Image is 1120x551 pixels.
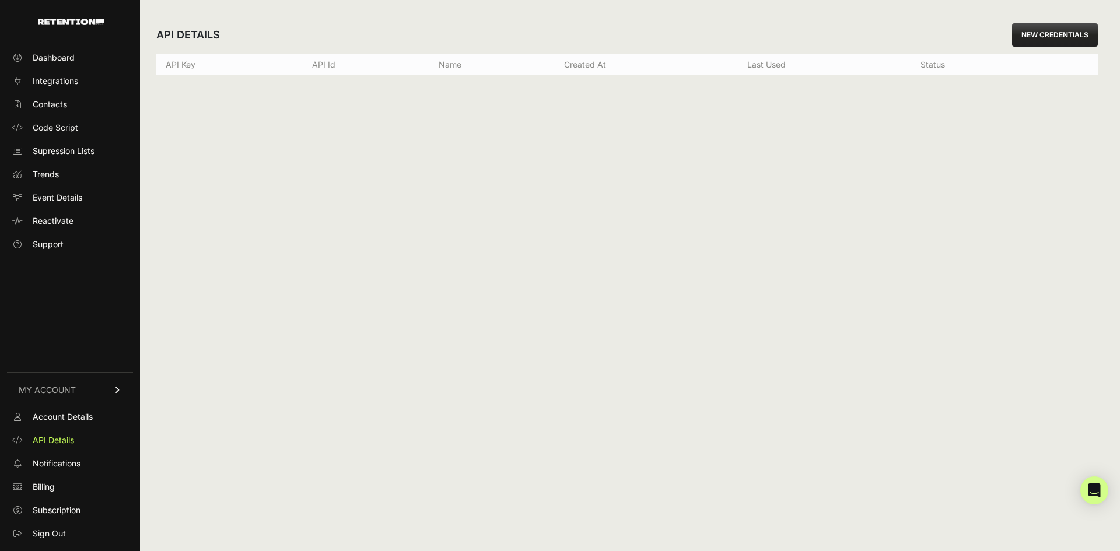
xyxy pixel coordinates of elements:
[7,478,133,496] a: Billing
[33,192,82,203] span: Event Details
[156,54,303,76] th: API Key
[156,27,220,43] h2: API DETAILS
[7,165,133,184] a: Trends
[38,19,104,25] img: Retention.com
[7,212,133,230] a: Reactivate
[33,528,66,539] span: Sign Out
[7,235,133,254] a: Support
[33,434,74,446] span: API Details
[33,481,55,493] span: Billing
[33,52,75,64] span: Dashboard
[33,458,80,469] span: Notifications
[303,54,430,76] th: API Id
[7,118,133,137] a: Code Script
[7,454,133,473] a: Notifications
[33,99,67,110] span: Contacts
[33,215,73,227] span: Reactivate
[19,384,76,396] span: MY ACCOUNT
[1080,476,1108,504] div: Open Intercom Messenger
[33,122,78,134] span: Code Script
[7,72,133,90] a: Integrations
[7,408,133,426] a: Account Details
[429,54,555,76] th: Name
[33,169,59,180] span: Trends
[7,95,133,114] a: Contacts
[1012,23,1098,47] a: NEW CREDENTIALS
[33,504,80,516] span: Subscription
[7,501,133,520] a: Subscription
[7,142,133,160] a: Supression Lists
[7,524,133,543] a: Sign Out
[555,54,738,76] th: Created at
[7,48,133,67] a: Dashboard
[33,411,93,423] span: Account Details
[738,54,911,76] th: Last used
[911,54,1042,76] th: Status
[33,238,64,250] span: Support
[33,75,78,87] span: Integrations
[7,372,133,408] a: MY ACCOUNT
[7,431,133,450] a: API Details
[7,188,133,207] a: Event Details
[33,145,94,157] span: Supression Lists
